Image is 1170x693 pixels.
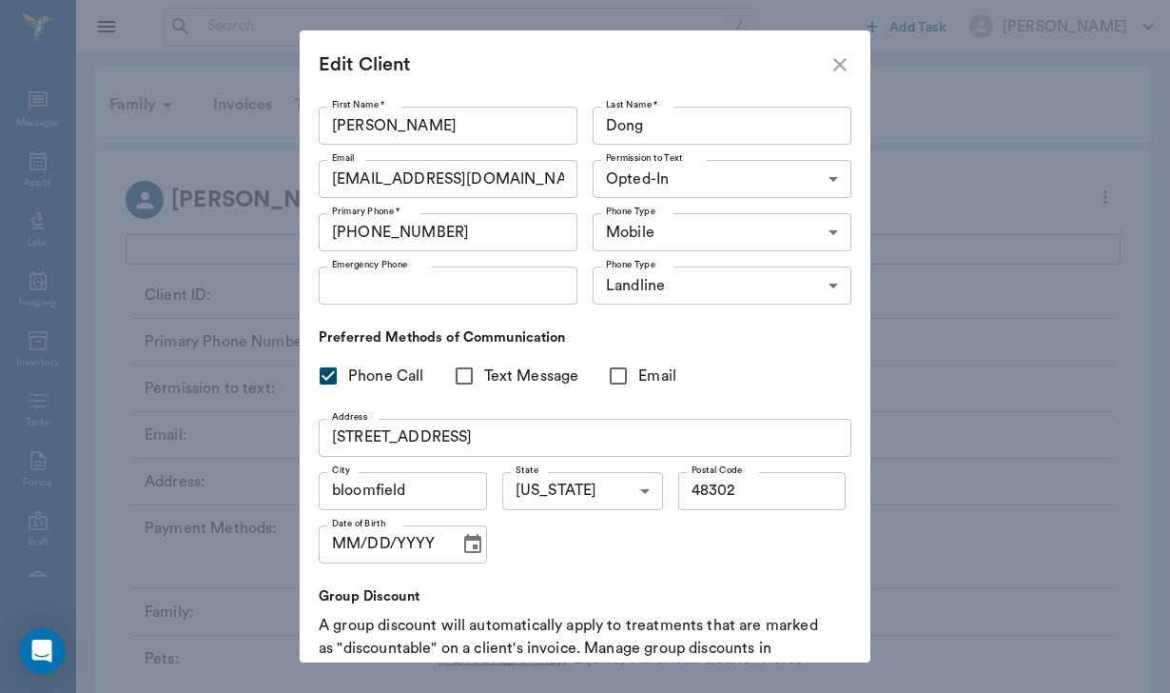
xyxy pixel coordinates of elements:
div: [US_STATE] [502,472,663,510]
input: MM/DD/YYYY [319,525,446,564]
label: State [516,464,538,477]
label: Email [332,151,355,165]
label: Emergency Phone [332,258,407,271]
div: Open Intercom Messenger [19,628,65,674]
p: Preferred Methods of Communication [319,327,832,348]
p: A group discount will automatically apply to treatments that are marked as "discountable" on a cl... [319,614,851,683]
div: Edit Client [319,49,829,80]
label: Date of Birth [332,517,385,530]
div: Opted-In [593,160,851,198]
label: Address [332,410,367,424]
div: Mobile [593,213,851,251]
span: Phone Call [348,365,424,387]
label: City [332,464,350,477]
label: First Name * [332,98,385,111]
button: close [829,53,851,76]
div: Landline [593,267,851,305]
input: 12345-6789 [678,472,847,510]
label: Phone Type [606,205,655,218]
span: Email [638,365,676,387]
button: Choose date [454,525,492,564]
label: Primary Phone * [332,205,400,218]
p: Group Discount [319,586,832,607]
label: Phone Type [606,258,655,271]
label: Last Name * [606,98,658,111]
label: Permission to Text [606,151,682,165]
label: Postal Code [692,464,742,477]
span: Text Message [484,365,579,387]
